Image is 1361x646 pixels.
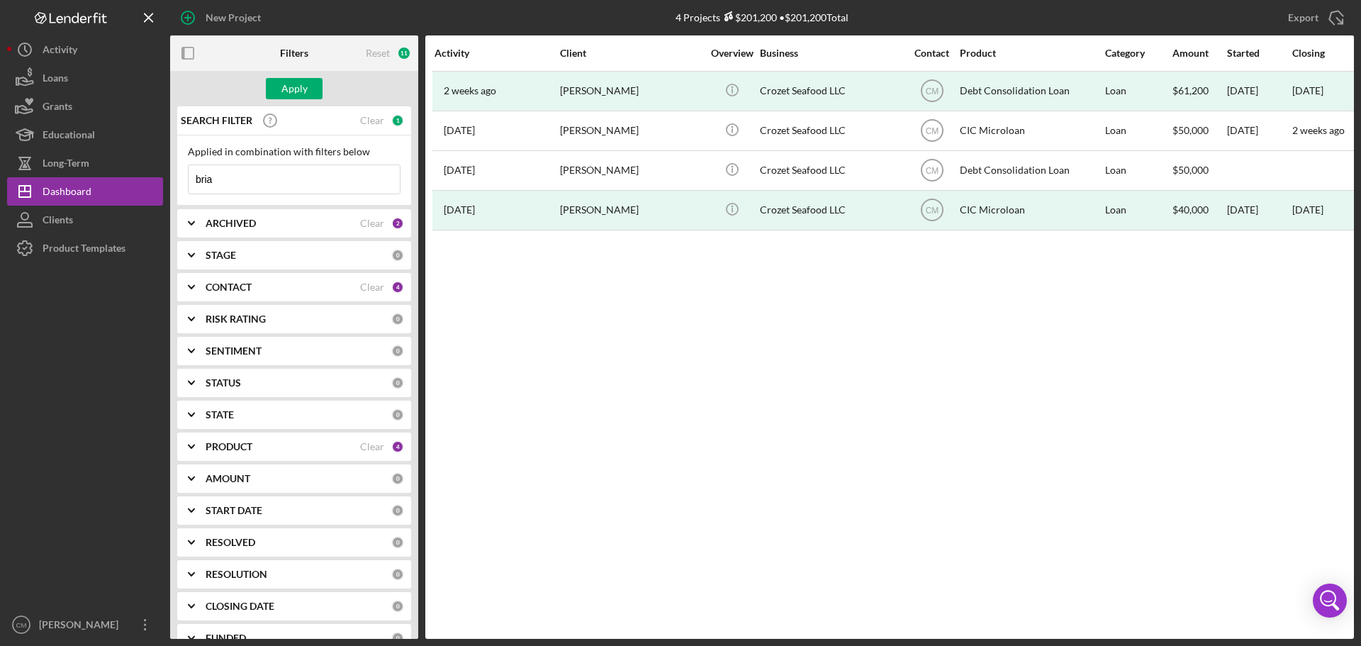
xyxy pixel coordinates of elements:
[391,313,404,325] div: 0
[170,4,275,32] button: New Project
[676,11,848,23] div: 4 Projects • $201,200 Total
[1288,4,1318,32] div: Export
[760,191,902,229] div: Crozet Seafood LLC
[1292,124,1345,136] time: 2 weeks ago
[925,206,939,216] text: CM
[7,234,163,262] button: Product Templates
[905,48,958,59] div: Contact
[206,313,266,325] b: RISK RATING
[960,48,1102,59] div: Product
[444,85,496,96] time: 2025-09-05 17:52
[206,345,262,357] b: SENTIMENT
[560,191,702,229] div: [PERSON_NAME]
[391,114,404,127] div: 1
[1105,48,1171,59] div: Category
[181,115,252,126] b: SEARCH FILTER
[206,633,246,644] b: FUNDED
[206,505,262,516] b: START DATE
[397,46,411,60] div: 11
[391,440,404,453] div: 4
[43,121,95,152] div: Educational
[1172,124,1209,136] span: $50,000
[16,621,27,629] text: CM
[360,441,384,452] div: Clear
[43,206,73,238] div: Clients
[43,149,89,181] div: Long-Term
[960,112,1102,150] div: CIC Microloan
[391,281,404,294] div: 4
[391,632,404,645] div: 0
[720,11,777,23] div: $201,200
[1292,204,1323,216] div: [DATE]
[1105,191,1171,229] div: Loan
[444,165,475,176] time: 2025-07-25 15:28
[360,282,384,293] div: Clear
[391,472,404,485] div: 0
[7,64,163,92] button: Loans
[188,146,401,157] div: Applied in combination with filters below
[760,72,902,110] div: Crozet Seafood LLC
[206,409,234,421] b: STATE
[760,48,902,59] div: Business
[1105,152,1171,189] div: Loan
[206,218,256,229] b: ARCHIVED
[960,191,1102,229] div: CIC Microloan
[444,204,475,216] time: 2023-10-31 20:45
[1274,4,1354,32] button: Export
[1292,85,1323,96] div: [DATE]
[206,537,255,548] b: RESOLVED
[35,611,128,642] div: [PERSON_NAME]
[1172,48,1226,59] div: Amount
[925,87,939,96] text: CM
[391,249,404,262] div: 0
[7,35,163,64] button: Activity
[206,377,241,389] b: STATUS
[43,234,125,266] div: Product Templates
[206,4,261,32] div: New Project
[1172,164,1209,176] span: $50,000
[266,78,323,99] button: Apply
[705,48,758,59] div: Overview
[1105,72,1171,110] div: Loan
[925,166,939,176] text: CM
[391,504,404,517] div: 0
[560,72,702,110] div: [PERSON_NAME]
[435,48,559,59] div: Activity
[7,177,163,206] button: Dashboard
[1227,191,1291,229] div: [DATE]
[391,217,404,230] div: 2
[925,126,939,136] text: CM
[391,568,404,581] div: 0
[1105,112,1171,150] div: Loan
[281,78,308,99] div: Apply
[206,473,250,484] b: AMOUNT
[1313,584,1347,618] div: Open Intercom Messenger
[391,377,404,389] div: 0
[391,408,404,421] div: 0
[7,206,163,234] button: Clients
[960,72,1102,110] div: Debt Consolidation Loan
[1227,72,1291,110] div: [DATE]
[7,121,163,149] button: Educational
[7,149,163,177] button: Long-Term
[391,600,404,613] div: 0
[1172,191,1226,229] div: $40,000
[444,125,475,136] time: 2025-07-30 13:19
[7,611,163,639] button: CM[PERSON_NAME]
[43,92,72,124] div: Grants
[1227,48,1291,59] div: Started
[43,35,77,67] div: Activity
[206,441,252,452] b: PRODUCT
[7,92,163,121] button: Grants
[280,48,308,59] b: Filters
[43,64,68,96] div: Loans
[560,112,702,150] div: [PERSON_NAME]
